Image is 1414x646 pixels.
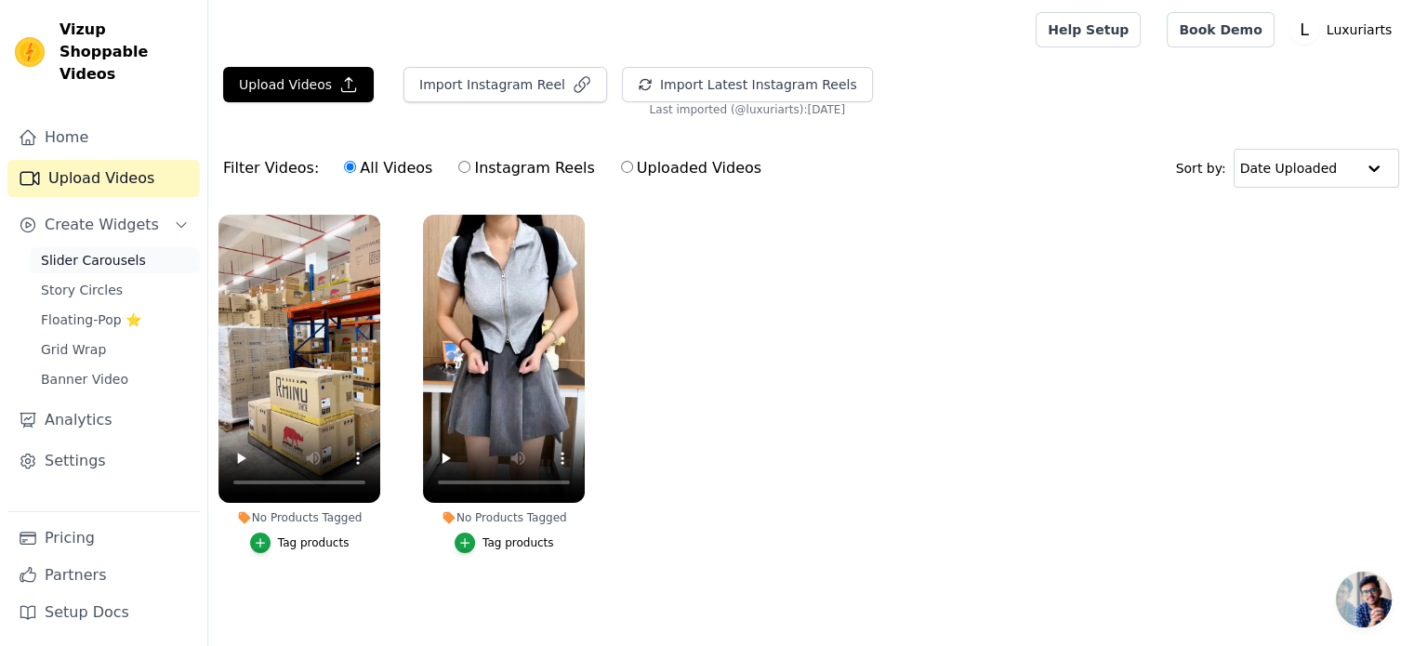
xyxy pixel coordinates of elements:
div: No Products Tagged [218,510,380,525]
span: Floating-Pop ⭐ [41,310,141,329]
a: Grid Wrap [30,336,200,363]
p: Luxuriarts [1319,13,1399,46]
span: Grid Wrap [41,340,106,359]
img: Vizup [15,37,45,67]
a: Analytics [7,402,200,439]
a: Home [7,119,200,156]
div: Open chat [1336,572,1392,627]
label: All Videos [343,156,433,180]
button: Create Widgets [7,206,200,244]
button: Import Instagram Reel [403,67,607,102]
a: Partners [7,557,200,594]
div: Sort by: [1176,149,1400,188]
text: L [1300,20,1309,39]
input: Instagram Reels [458,161,470,173]
button: Tag products [455,533,554,553]
a: Book Demo [1167,12,1274,47]
label: Instagram Reels [457,156,595,180]
a: Settings [7,442,200,480]
a: Floating-Pop ⭐ [30,307,200,333]
a: Setup Docs [7,594,200,631]
span: Banner Video [41,370,128,389]
button: L Luxuriarts [1289,13,1399,46]
span: Story Circles [41,281,123,299]
a: Upload Videos [7,160,200,197]
label: Uploaded Videos [620,156,762,180]
span: Slider Carousels [41,251,146,270]
span: Last imported (@ luxuriarts ): [DATE] [650,102,845,117]
div: Tag products [278,535,350,550]
a: Banner Video [30,366,200,392]
button: Tag products [250,533,350,553]
a: Help Setup [1036,12,1141,47]
a: Slider Carousels [30,247,200,273]
input: Uploaded Videos [621,161,633,173]
button: Upload Videos [223,67,374,102]
span: Vizup Shoppable Videos [59,19,192,86]
a: Pricing [7,520,200,557]
div: Filter Videos: [223,147,772,190]
div: No Products Tagged [423,510,585,525]
span: Create Widgets [45,214,159,236]
input: All Videos [344,161,356,173]
a: Story Circles [30,277,200,303]
button: Import Latest Instagram Reels [622,67,873,102]
div: Tag products [482,535,554,550]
